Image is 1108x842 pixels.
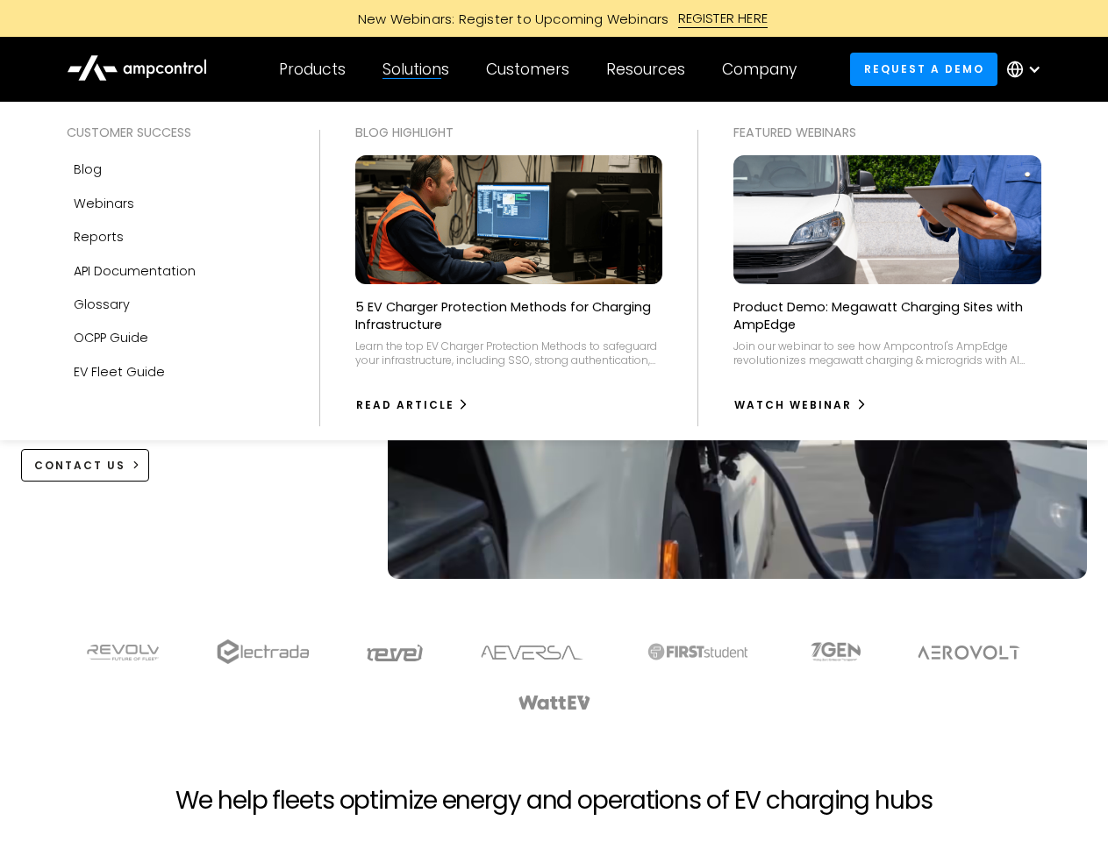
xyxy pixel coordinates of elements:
[486,60,569,79] div: Customers
[74,328,148,347] div: OCPP Guide
[355,391,470,419] a: Read Article
[67,355,284,389] a: EV Fleet Guide
[67,153,284,186] a: Blog
[160,9,949,28] a: New Webinars: Register to Upcoming WebinarsREGISTER HERE
[74,194,134,213] div: Webinars
[917,646,1021,660] img: Aerovolt Logo
[74,261,196,281] div: API Documentation
[382,60,449,79] div: Solutions
[606,60,685,79] div: Resources
[678,9,768,28] div: REGISTER HERE
[733,391,868,419] a: watch webinar
[722,60,797,79] div: Company
[21,449,150,482] a: CONTACT US
[217,639,309,664] img: electrada logo
[355,298,663,333] p: 5 EV Charger Protection Methods for Charging Infrastructure
[67,254,284,288] a: API Documentation
[74,295,130,314] div: Glossary
[733,298,1041,333] p: Product Demo: Megawatt Charging Sites with AmpEdge
[34,458,125,474] div: CONTACT US
[734,397,852,413] div: watch webinar
[74,227,124,246] div: Reports
[518,696,591,710] img: WattEV logo
[355,123,663,142] div: Blog Highlight
[733,123,1041,142] div: Featured webinars
[67,288,284,321] a: Glossary
[67,220,284,253] a: Reports
[850,53,997,85] a: Request a demo
[67,321,284,354] a: OCPP Guide
[74,362,165,382] div: EV Fleet Guide
[279,60,346,79] div: Products
[356,397,454,413] div: Read Article
[74,160,102,179] div: Blog
[355,339,663,367] div: Learn the top EV Charger Protection Methods to safeguard your infrastructure, including SSO, stro...
[733,339,1041,367] div: Join our webinar to see how Ampcontrol's AmpEdge revolutionizes megawatt charging & microgrids wi...
[340,10,678,28] div: New Webinars: Register to Upcoming Webinars
[175,786,932,816] h2: We help fleets optimize energy and operations of EV charging hubs
[67,187,284,220] a: Webinars
[67,123,284,142] div: Customer success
